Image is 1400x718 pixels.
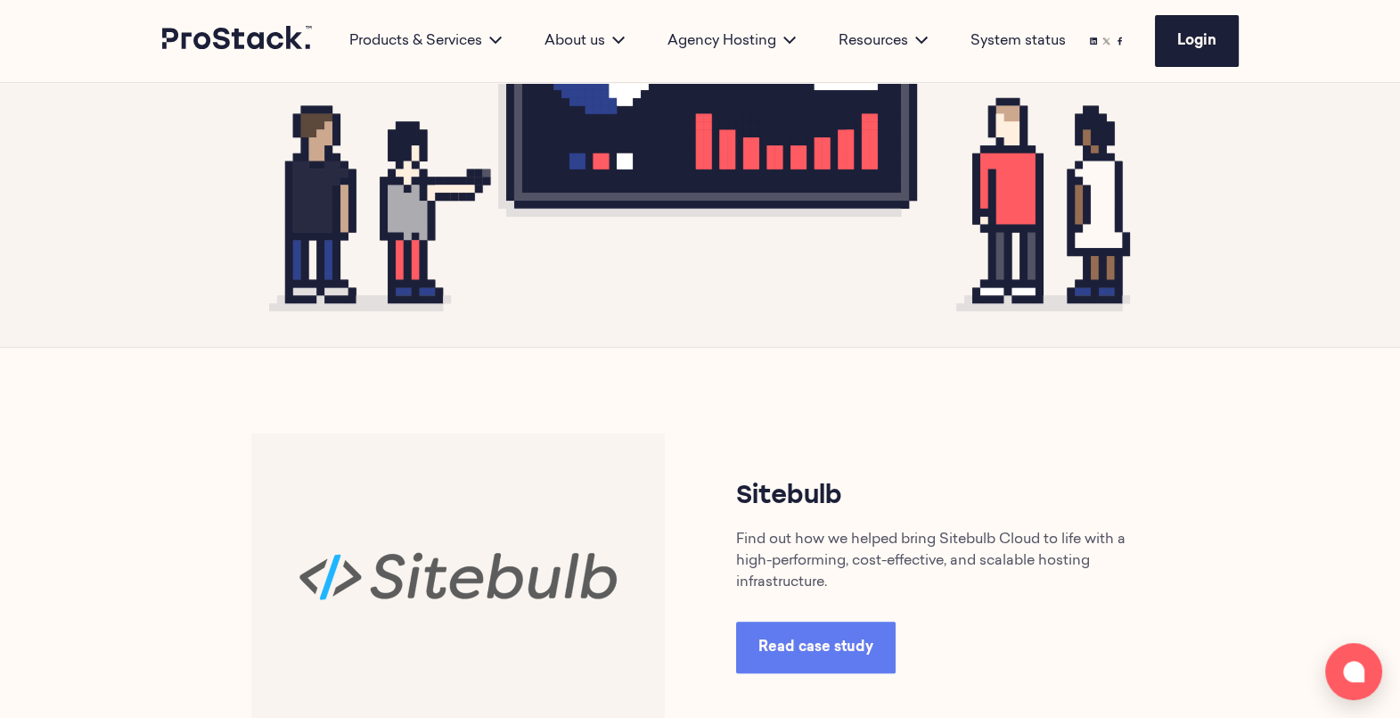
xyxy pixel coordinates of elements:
h3: Sitebulb [736,479,1150,515]
div: About us [523,30,646,52]
span: Login [1177,34,1216,48]
div: Agency Hosting [646,30,817,52]
a: Login [1155,15,1239,67]
p: Find out how we helped bring Sitebulb Cloud to life with a high-performing, cost-effective, and s... [736,529,1150,593]
a: Read case study [736,622,896,673]
a: Prostack logo [162,26,314,56]
div: Products & Services [328,30,523,52]
div: Resources [817,30,949,52]
a: System status [970,30,1066,52]
span: Read case study [758,640,873,655]
button: Open chat window [1325,643,1382,700]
